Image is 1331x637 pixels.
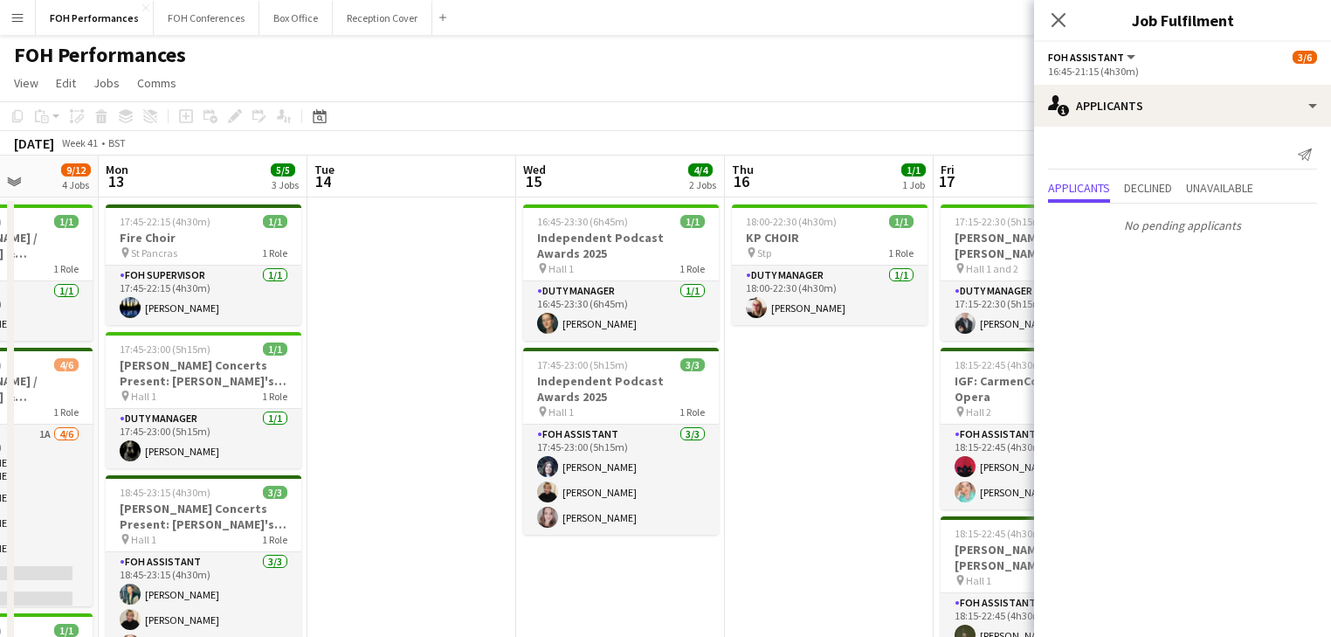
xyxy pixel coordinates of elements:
[523,348,719,535] app-job-card: 17:45-23:00 (5h15m)3/3Independent Podcast Awards 2025 Hall 11 RoleFOH Assistant3/317:45-23:00 (5h...
[941,542,1136,573] h3: [PERSON_NAME] & [PERSON_NAME] 'Allied with Nature' Album Launch
[746,215,837,228] span: 18:00-22:30 (4h30m)
[53,262,79,275] span: 1 Role
[56,75,76,91] span: Edit
[131,533,156,546] span: Hall 1
[263,215,287,228] span: 1/1
[14,75,38,91] span: View
[1048,182,1110,194] span: Applicants
[106,357,301,389] h3: [PERSON_NAME] Concerts Present: [PERSON_NAME]'s Cabinet
[106,204,301,325] app-job-card: 17:45-22:15 (4h30m)1/1Fire Choir St Pancras1 RoleFOH Supervisor1/117:45-22:15 (4h30m)[PERSON_NAME]
[523,204,719,341] app-job-card: 16:45-23:30 (6h45m)1/1Independent Podcast Awards 2025 Hall 11 RoleDuty Manager1/116:45-23:30 (6h4...
[523,281,719,341] app-card-role: Duty Manager1/116:45-23:30 (6h45m)[PERSON_NAME]
[732,162,754,177] span: Thu
[36,1,154,35] button: FOH Performances
[680,358,705,371] span: 3/3
[49,72,83,94] a: Edit
[62,178,90,191] div: 4 Jobs
[537,358,628,371] span: 17:45-23:00 (5h15m)
[901,163,926,177] span: 1/1
[106,332,301,468] app-job-card: 17:45-23:00 (5h15m)1/1[PERSON_NAME] Concerts Present: [PERSON_NAME]'s Cabinet Hall 11 RoleDuty Ma...
[106,409,301,468] app-card-role: Duty Manager1/117:45-23:00 (5h15m)[PERSON_NAME]
[106,266,301,325] app-card-role: FOH Supervisor1/117:45-22:15 (4h30m)[PERSON_NAME]
[729,171,754,191] span: 16
[263,343,287,356] span: 1/1
[271,163,295,177] span: 5/5
[262,390,287,403] span: 1 Role
[137,75,176,91] span: Comms
[262,246,287,260] span: 1 Role
[54,358,79,371] span: 4/6
[314,162,334,177] span: Tue
[1293,51,1317,64] span: 3/6
[263,486,287,499] span: 3/3
[54,215,79,228] span: 1/1
[523,162,546,177] span: Wed
[54,624,79,637] span: 1/1
[757,246,771,260] span: Stp
[523,230,719,261] h3: Independent Podcast Awards 2025
[941,425,1136,509] app-card-role: FOH Assistant2/218:15-22:45 (4h30m)[PERSON_NAME][PERSON_NAME]
[106,162,128,177] span: Mon
[262,533,287,546] span: 1 Role
[679,405,705,419] span: 1 Role
[689,178,716,191] div: 2 Jobs
[108,136,126,149] div: BST
[688,163,713,177] span: 4/4
[966,262,1018,275] span: Hall 1 and 2
[732,230,928,246] h3: KP CHOIR
[106,230,301,246] h3: Fire Choir
[61,163,91,177] span: 9/12
[938,171,955,191] span: 17
[120,343,210,356] span: 17:45-23:00 (5h15m)
[955,527,1045,540] span: 18:15-22:45 (4h30m)
[120,486,210,499] span: 18:45-23:15 (4h30m)
[1186,182,1253,194] span: Unavailable
[732,266,928,325] app-card-role: Duty Manager1/118:00-22:30 (4h30m)[PERSON_NAME]
[1048,51,1124,64] span: FOH Assistant
[86,72,127,94] a: Jobs
[941,204,1136,341] div: 17:15-22:30 (5h15m)1/1[PERSON_NAME] & [PERSON_NAME] 'Allied with Nature' Album Launch /IGF: Carme...
[103,171,128,191] span: 13
[966,405,991,419] span: Hall 2
[521,171,546,191] span: 15
[1034,9,1331,31] h3: Job Fulfilment
[955,358,1045,371] span: 18:15-22:45 (4h30m)
[941,373,1136,405] h3: IGF: CarmenCo Trio: A Pocket Opera
[1034,85,1331,127] div: Applicants
[1048,65,1317,78] div: 16:45-21:15 (4h30m)
[106,501,301,532] h3: [PERSON_NAME] Concerts Present: [PERSON_NAME]'s Cabinet
[888,246,914,260] span: 1 Role
[941,230,1136,261] h3: [PERSON_NAME] & [PERSON_NAME] 'Allied with Nature' Album Launch /IGF: CarmenCo Trio: A Pocket Opera
[130,72,183,94] a: Comms
[93,75,120,91] span: Jobs
[154,1,259,35] button: FOH Conferences
[53,405,79,419] span: 1 Role
[732,204,928,325] app-job-card: 18:00-22:30 (4h30m)1/1KP CHOIR Stp1 RoleDuty Manager1/118:00-22:30 (4h30m)[PERSON_NAME]
[14,42,186,68] h1: FOH Performances
[259,1,333,35] button: Box Office
[120,215,210,228] span: 17:45-22:15 (4h30m)
[941,348,1136,509] app-job-card: 18:15-22:45 (4h30m)2/2IGF: CarmenCo Trio: A Pocket Opera Hall 21 RoleFOH Assistant2/218:15-22:45 ...
[272,178,299,191] div: 3 Jobs
[902,178,925,191] div: 1 Job
[1034,211,1331,240] p: No pending applicants
[523,373,719,405] h3: Independent Podcast Awards 2025
[523,425,719,535] app-card-role: FOH Assistant3/317:45-23:00 (5h15m)[PERSON_NAME][PERSON_NAME][PERSON_NAME]
[14,135,54,152] div: [DATE]
[680,215,705,228] span: 1/1
[1048,51,1138,64] button: FOH Assistant
[548,262,574,275] span: Hall 1
[548,405,574,419] span: Hall 1
[131,246,177,260] span: St Pancras
[679,262,705,275] span: 1 Role
[312,171,334,191] span: 14
[333,1,432,35] button: Reception Cover
[7,72,45,94] a: View
[941,162,955,177] span: Fri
